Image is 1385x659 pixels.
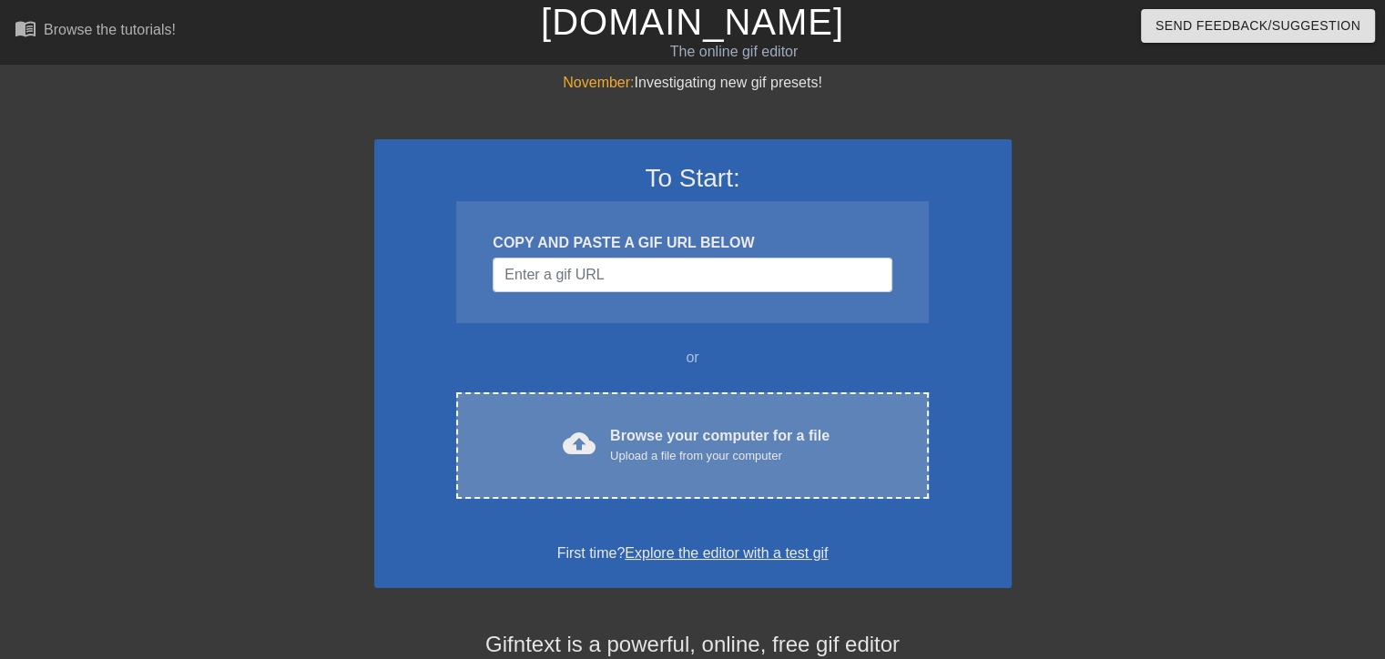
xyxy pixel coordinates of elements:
[422,347,964,369] div: or
[563,427,596,460] span: cloud_upload
[398,163,988,194] h3: To Start:
[610,425,830,465] div: Browse your computer for a file
[471,41,997,63] div: The online gif editor
[1141,9,1375,43] button: Send Feedback/Suggestion
[15,17,176,46] a: Browse the tutorials!
[610,447,830,465] div: Upload a file from your computer
[374,72,1012,94] div: Investigating new gif presets!
[44,22,176,37] div: Browse the tutorials!
[398,542,988,564] div: First time?
[15,17,36,39] span: menu_book
[493,258,891,292] input: Username
[625,545,828,561] a: Explore the editor with a test gif
[1156,15,1360,37] span: Send Feedback/Suggestion
[374,632,1012,658] h4: Gifntext is a powerful, online, free gif editor
[541,2,844,42] a: [DOMAIN_NAME]
[493,232,891,254] div: COPY AND PASTE A GIF URL BELOW
[563,75,634,90] span: November:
